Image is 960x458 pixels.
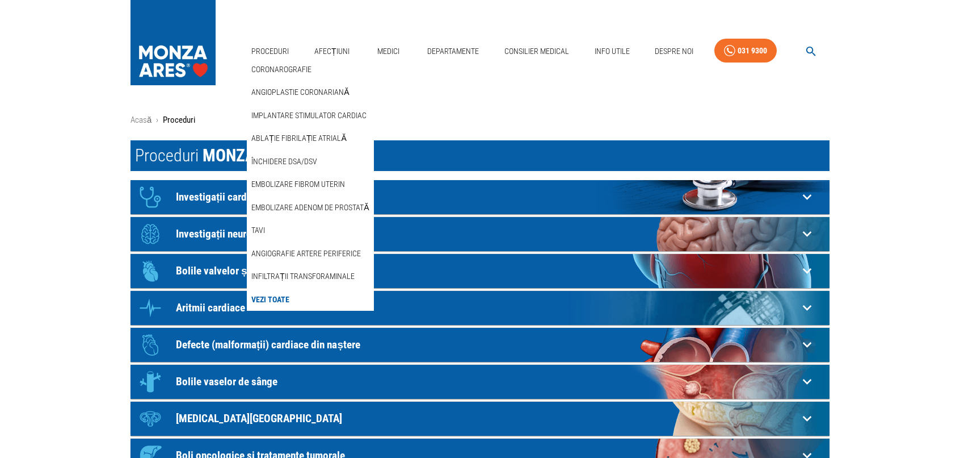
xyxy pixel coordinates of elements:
a: Ablație fibrilație atrială [249,129,348,148]
p: Defecte (malformații) cardiace din naștere [176,339,798,351]
div: IconBolile vaselor de sânge [130,365,830,399]
div: TAVI [247,219,373,242]
div: Angiografie artere periferice [247,242,373,265]
a: Angiografie artere periferice [249,244,363,263]
p: [MEDICAL_DATA][GEOGRAPHIC_DATA] [176,413,798,424]
a: Afecțiuni [310,40,354,63]
h1: Proceduri [130,140,830,171]
span: MONZA ARES [203,145,297,165]
a: Vezi Toate [249,290,292,309]
div: Icon [133,291,167,325]
p: Investigații cardiologie [176,191,798,203]
a: Medici [370,40,406,63]
div: Embolizare adenom de prostată [247,196,373,219]
div: Icon [133,254,167,288]
a: 031 9300 [714,39,777,63]
a: Embolizare fibrom uterin [249,175,347,194]
a: Despre Noi [650,40,698,63]
li: › [156,114,158,127]
div: Angioplastie coronariană [247,81,373,104]
a: Acasă [130,115,151,125]
div: Icon [133,402,167,436]
div: IconInvestigații cardiologie [130,180,830,214]
div: Închidere DSA/DSV [247,150,373,173]
p: Bolile vaselor de sânge [176,376,798,388]
a: Închidere DSA/DSV [249,152,319,171]
div: Icon [133,328,167,362]
div: Embolizare fibrom uterin [247,173,373,196]
nav: secondary mailbox folders [247,58,373,311]
div: Implantare stimulator cardiac [247,104,373,127]
p: Aritmii cardiace [176,302,798,314]
a: Coronarografie [249,60,314,79]
div: Coronarografie [247,58,373,81]
div: Icon[MEDICAL_DATA][GEOGRAPHIC_DATA] [130,402,830,436]
p: Bolile valvelor și ale vaselor inimii [176,265,798,277]
p: Proceduri [163,114,195,127]
a: Consilier Medical [500,40,574,63]
a: Angioplastie coronariană [249,83,351,102]
div: Infiltrații transforaminale [247,265,373,288]
div: 031 9300 [738,44,767,58]
div: IconBolile valvelor și ale vaselor inimii [130,254,830,288]
a: TAVI [249,221,267,240]
a: Info Utile [590,40,634,63]
a: Infiltrații transforaminale [249,267,357,286]
a: Implantare stimulator cardiac [249,106,369,125]
div: Icon [133,365,167,399]
div: IconInvestigații neurologie [130,217,830,251]
div: Icon [133,180,167,214]
a: Embolizare adenom de prostată [249,198,371,217]
div: Ablație fibrilație atrială [247,127,373,150]
div: IconAritmii cardiace [130,291,830,325]
div: IconDefecte (malformații) cardiace din naștere [130,328,830,362]
nav: breadcrumb [130,114,830,127]
div: Vezi Toate [247,288,373,311]
p: Investigații neurologie [176,228,798,240]
a: Departamente [423,40,483,63]
a: Proceduri [247,40,293,63]
div: Icon [133,217,167,251]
